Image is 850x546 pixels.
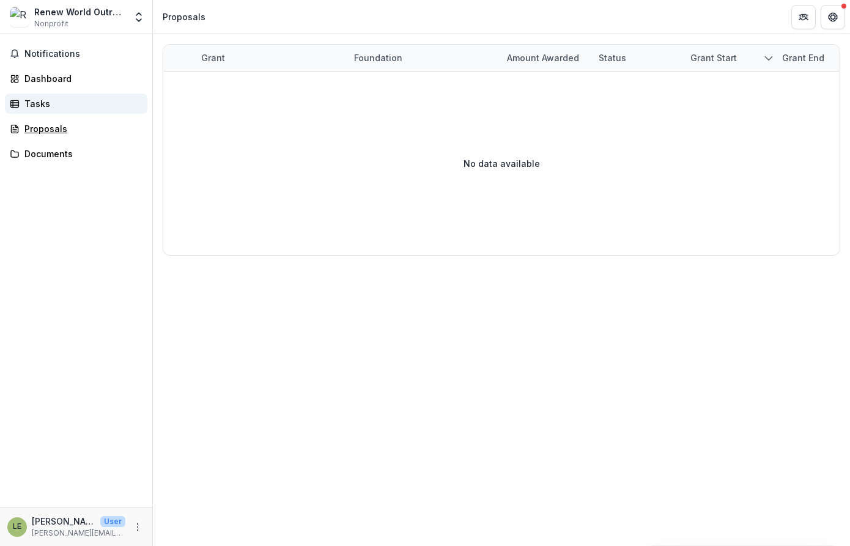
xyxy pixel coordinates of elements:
[500,45,591,71] div: Amount awarded
[591,45,683,71] div: Status
[5,119,147,139] a: Proposals
[5,68,147,89] a: Dashboard
[347,45,500,71] div: Foundation
[5,144,147,164] a: Documents
[194,51,232,64] div: Grant
[683,45,775,71] div: Grant start
[158,8,210,26] nav: breadcrumb
[500,51,586,64] div: Amount awarded
[24,122,138,135] div: Proposals
[32,528,125,539] p: [PERSON_NAME][EMAIL_ADDRESS][DOMAIN_NAME]
[24,49,142,59] span: Notifications
[591,51,634,64] div: Status
[13,523,21,531] div: Larisa Edmund
[683,51,744,64] div: Grant start
[34,6,125,18] div: Renew World Outreach
[791,5,816,29] button: Partners
[24,97,138,110] div: Tasks
[24,72,138,85] div: Dashboard
[130,5,147,29] button: Open entity switcher
[5,94,147,114] a: Tasks
[194,45,347,71] div: Grant
[821,5,845,29] button: Get Help
[100,516,125,527] p: User
[347,51,410,64] div: Foundation
[163,10,205,23] div: Proposals
[464,157,540,170] p: No data available
[32,515,95,528] p: [PERSON_NAME]
[775,51,832,64] div: Grant end
[34,18,68,29] span: Nonprofit
[5,44,147,64] button: Notifications
[130,520,145,534] button: More
[764,53,774,63] svg: sorted descending
[24,147,138,160] div: Documents
[10,7,29,27] img: Renew World Outreach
